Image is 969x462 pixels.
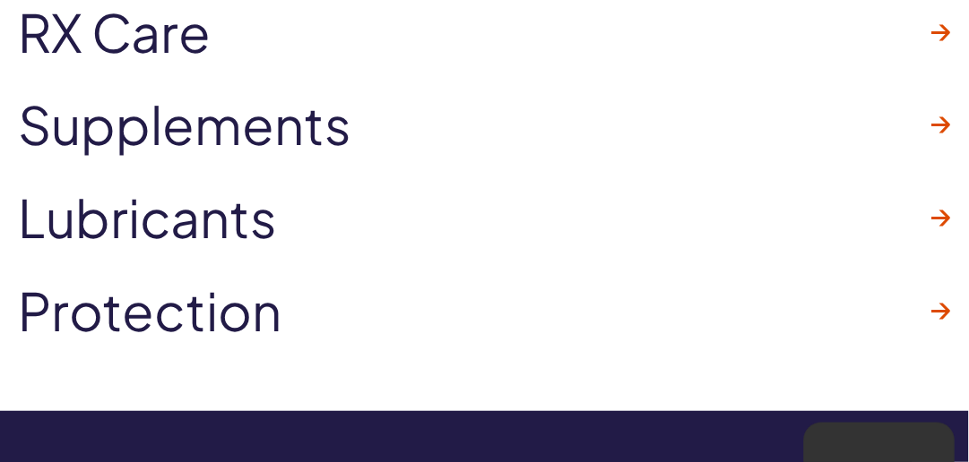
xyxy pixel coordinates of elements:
a: Lubricants [18,171,951,264]
a: Protection [18,264,951,357]
span: Lubricants [18,189,277,246]
span: Supplements [18,96,351,153]
span: Protection [18,282,281,339]
span: RX Care [18,4,211,61]
a: Supplements [18,78,951,171]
